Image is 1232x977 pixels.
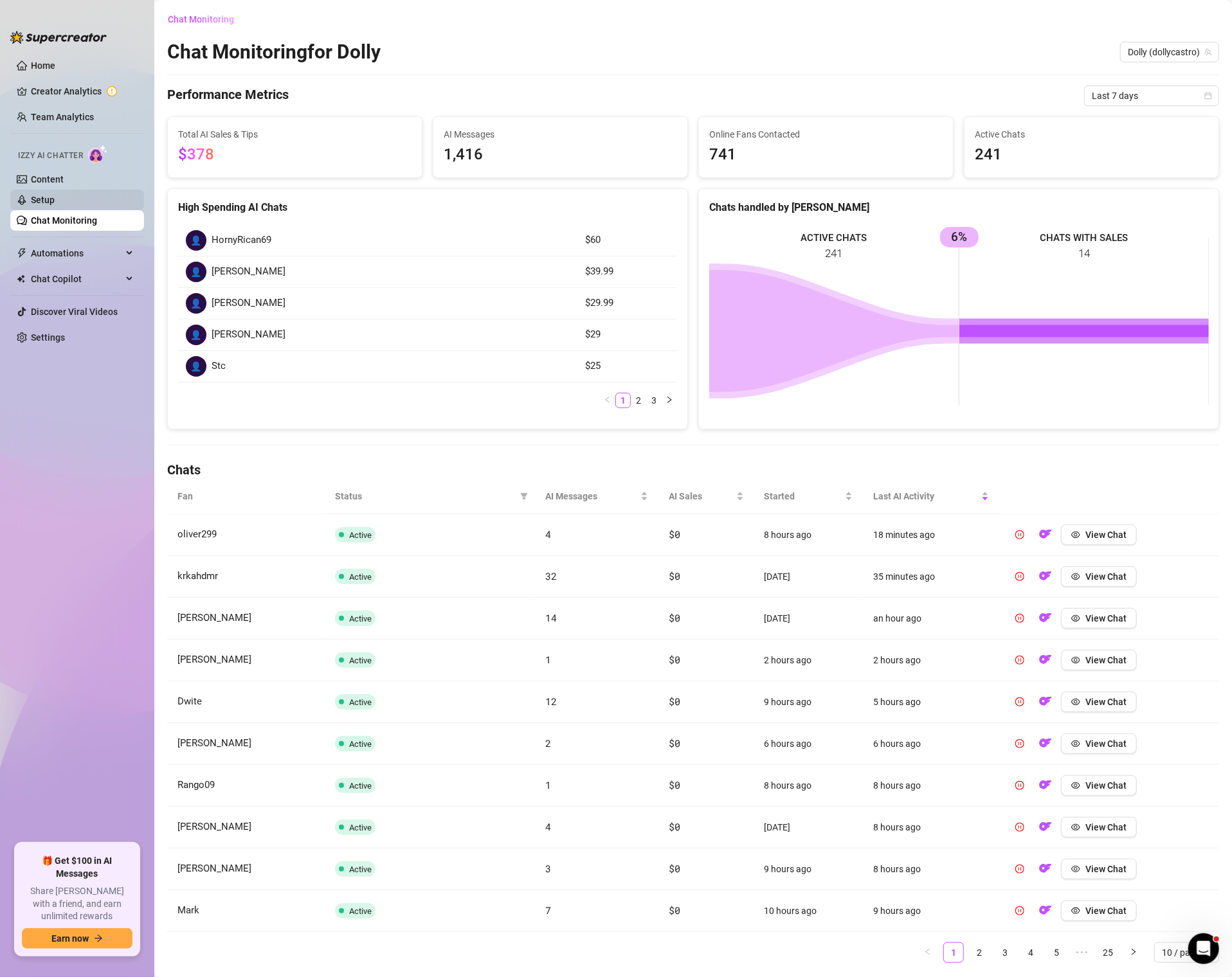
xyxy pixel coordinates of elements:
a: 2 [631,393,646,408]
span: View Chat [1085,613,1127,623]
a: OF [1035,699,1056,710]
span: 2 [546,737,552,749]
span: filter [518,487,530,506]
span: Rango09 [177,779,215,791]
span: $0 [669,820,680,833]
img: OF [1039,904,1052,917]
img: OF [1039,862,1052,875]
span: Automations [31,243,122,264]
a: OF [1035,825,1056,835]
span: Active [349,781,372,791]
span: 4 [546,820,552,833]
span: 7 [546,904,552,917]
span: pause-circle [1015,906,1024,915]
span: pause-circle [1015,614,1024,623]
button: View Chat [1061,608,1137,629]
td: 10 hours ago [754,890,863,932]
td: 8 hours ago [863,765,999,807]
span: [PERSON_NAME] [177,737,251,749]
span: pause-circle [1015,823,1024,832]
img: OF [1039,528,1052,541]
li: 2 [631,393,646,408]
td: 6 hours ago [863,723,999,765]
span: [PERSON_NAME] [177,821,251,832]
a: OF [1035,866,1056,877]
li: 2 [969,942,990,963]
span: View Chat [1085,530,1127,540]
button: left [600,393,615,408]
span: Chat Monitoring [168,14,234,24]
div: 👤 [186,230,206,251]
span: Mark [177,904,199,916]
button: View Chat [1061,524,1137,545]
span: 741 [709,143,943,167]
article: $29 [585,327,669,343]
span: $0 [669,862,680,875]
span: arrow-right [94,934,103,943]
span: eye [1071,656,1080,665]
span: AI Messages [546,489,639,503]
span: pause-circle [1015,781,1024,790]
th: Started [754,479,863,514]
span: 1,416 [444,143,677,167]
span: Earn now [51,933,89,944]
span: filter [520,492,528,500]
button: View Chat [1061,901,1137,921]
td: [DATE] [754,598,863,640]
iframe: Intercom live chat [1188,933,1219,964]
a: Settings [31,332,65,343]
h4: Performance Metrics [167,85,289,106]
span: $0 [669,778,680,791]
span: krkahdmr [177,570,218,582]
span: Stc [212,359,226,374]
a: 5 [1047,943,1066,962]
span: $0 [669,528,680,541]
td: [DATE] [754,556,863,598]
li: 25 [1098,942,1118,963]
span: View Chat [1085,739,1127,749]
span: eye [1071,906,1080,915]
div: High Spending AI Chats [178,199,677,215]
a: 3 [647,393,661,408]
article: $29.99 [585,296,669,311]
h2: Chat Monitoring for Dolly [167,40,381,64]
span: $0 [669,569,680,582]
th: AI Sales [658,479,754,514]
span: 241 [975,143,1208,167]
li: Next Page [1123,942,1144,963]
span: eye [1071,781,1080,790]
h4: Chats [167,461,1219,479]
span: Active [349,906,372,916]
td: 2 hours ago [754,640,863,681]
span: View Chat [1085,780,1127,791]
span: eye [1071,739,1080,748]
button: Chat Monitoring [167,9,244,30]
button: OF [1035,817,1056,838]
td: [DATE] [754,807,863,848]
a: 1 [944,943,963,962]
div: 👤 [186,293,206,314]
span: [PERSON_NAME] [177,863,251,874]
span: 14 [546,611,557,624]
td: 2 hours ago [863,640,999,681]
a: 2 [970,943,989,962]
span: AI Messages [444,127,677,141]
span: Chat Copilot [31,269,122,289]
span: Active [349,530,372,540]
span: Last 7 days [1092,86,1211,105]
td: 6 hours ago [754,723,863,765]
button: OF [1035,650,1056,670]
span: $0 [669,611,680,624]
span: [PERSON_NAME] [177,654,251,665]
a: Chat Monitoring [31,215,97,226]
a: Discover Viral Videos [31,307,118,317]
span: [PERSON_NAME] [212,264,285,280]
span: Dwite [177,695,202,707]
span: left [604,396,611,404]
td: 35 minutes ago [863,556,999,598]
td: 8 hours ago [863,848,999,890]
span: Active [349,656,372,665]
span: 1 [546,653,552,666]
article: $25 [585,359,669,374]
td: 9 hours ago [863,890,999,932]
